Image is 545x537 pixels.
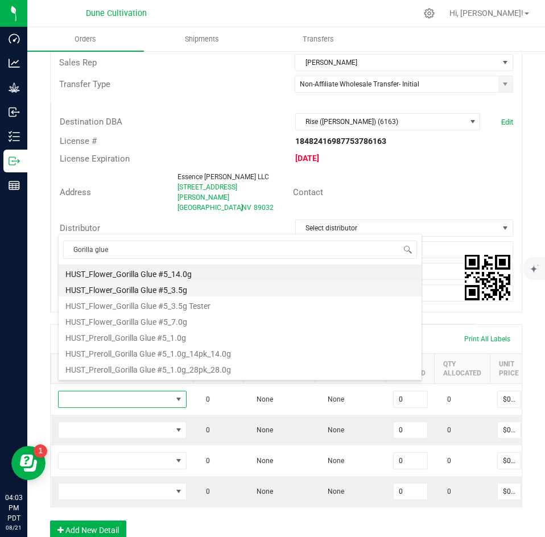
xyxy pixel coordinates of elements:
inline-svg: Inventory [9,131,20,142]
strong: 18482416987753786163 [295,137,386,146]
span: Transfers [287,34,349,44]
span: Shipments [170,34,234,44]
th: Item [51,354,193,384]
span: 0 [200,457,210,465]
a: Edit [501,118,513,126]
inline-svg: Dashboard [9,33,20,44]
span: NO DATA FOUND [58,422,187,439]
inline-svg: Analytics [9,57,20,69]
inline-svg: Reports [9,180,20,191]
input: 0 [498,391,521,407]
qrcode: 00001736 [465,255,510,300]
span: 0 [200,488,210,495]
inline-svg: Inbound [9,106,20,118]
input: 0 [394,453,427,469]
span: Dune Cultivation [86,9,147,18]
span: Destination DBA [60,117,122,127]
input: 0 [394,484,427,499]
span: Transfer Type [59,79,110,89]
th: Unit Price [490,354,528,384]
span: None [322,457,344,465]
input: 0 [498,484,521,499]
span: Select distributor [296,220,499,236]
span: Rise ([PERSON_NAME]) (6163) [296,114,466,130]
span: 0 [441,488,451,495]
div: Manage settings [422,8,436,19]
span: 0 [200,395,210,403]
span: Sales Rep [59,57,97,68]
span: Distributor [60,223,100,233]
th: Qty Allocated [435,354,490,384]
inline-svg: Grow [9,82,20,93]
span: , [241,204,242,212]
input: 0 [394,422,427,438]
span: [PERSON_NAME] [295,55,498,71]
input: 0 [498,453,521,469]
span: NO DATA FOUND [58,452,187,469]
a: Transfers [261,27,377,51]
span: NV [242,204,251,212]
span: 0 [441,395,451,403]
span: [GEOGRAPHIC_DATA] [177,204,243,212]
input: 0 [394,391,427,407]
span: None [322,488,344,495]
span: [STREET_ADDRESS][PERSON_NAME] [177,183,237,201]
span: Essence [PERSON_NAME] LLC [177,173,269,181]
span: 0 [441,457,451,465]
span: None [322,426,344,434]
span: 89032 [254,204,274,212]
span: NO DATA FOUND [58,483,187,500]
input: 0 [498,422,521,438]
p: 04:03 PM PDT [5,493,22,523]
span: None [251,395,273,403]
span: None [251,488,273,495]
img: Scan me! [465,255,510,300]
p: 08/21 [5,523,22,532]
span: None [322,395,344,403]
span: None [251,426,273,434]
span: 0 [200,426,210,434]
inline-svg: Outbound [9,155,20,167]
span: Orders [59,34,112,44]
a: Orders [27,27,144,51]
span: Hi, [PERSON_NAME]! [449,9,523,18]
span: None [251,457,273,465]
span: Address [60,187,91,197]
iframe: Resource center [11,446,46,480]
span: Contact [293,187,323,197]
a: Shipments [144,27,261,51]
iframe: Resource center unread badge [34,444,47,458]
span: 0 [441,426,451,434]
span: License Expiration [60,154,130,164]
span: License # [60,136,97,146]
strong: [DATE] [295,154,319,163]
